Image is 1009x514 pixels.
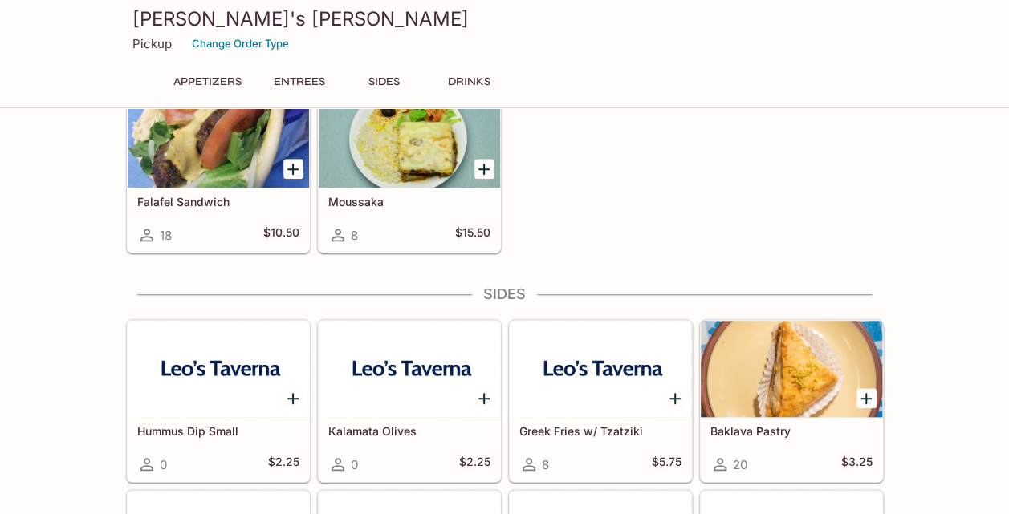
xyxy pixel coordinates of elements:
h5: $10.50 [263,225,299,245]
div: Moussaka [319,91,500,188]
h5: Greek Fries w/ Tzatziki [519,424,681,438]
div: Baklava Pastry [701,321,882,417]
span: 20 [733,457,747,472]
h5: Moussaka [328,195,490,208]
h5: $15.50 [455,225,490,245]
div: Falafel Sandwich [128,91,309,188]
button: Sides [348,71,421,93]
button: Entrees [263,71,336,93]
h4: Sides [126,285,884,303]
h5: Falafel Sandwich [137,195,299,208]
span: 0 [351,457,358,472]
button: Appetizers [165,71,250,93]
button: Change Order Type [185,31,296,56]
h5: Baklava Pastry [710,424,873,438]
h5: $2.25 [459,455,490,474]
span: 8 [542,457,549,472]
h5: Hummus Dip Small [137,424,299,438]
button: Add Falafel Sandwich [283,159,303,179]
span: 0 [160,457,167,472]
button: Drinks [433,71,506,93]
h5: $5.75 [652,455,681,474]
div: Kalamata Olives [319,321,500,417]
div: Greek Fries w/ Tzatziki [510,321,691,417]
p: Pickup [132,36,172,51]
a: Baklava Pastry20$3.25 [700,320,883,482]
a: Hummus Dip Small0$2.25 [127,320,310,482]
span: 8 [351,228,358,243]
h3: [PERSON_NAME]'s [PERSON_NAME] [132,6,877,31]
button: Add Baklava Pastry [856,388,877,408]
a: Kalamata Olives0$2.25 [318,320,501,482]
a: Moussaka8$15.50 [318,91,501,253]
button: Add Kalamata Olives [474,388,494,408]
a: Falafel Sandwich18$10.50 [127,91,310,253]
button: Add Moussaka [474,159,494,179]
div: Hummus Dip Small [128,321,309,417]
a: Greek Fries w/ Tzatziki8$5.75 [509,320,692,482]
span: 18 [160,228,172,243]
h5: $2.25 [268,455,299,474]
button: Add Hummus Dip Small [283,388,303,408]
h5: $3.25 [841,455,873,474]
button: Add Greek Fries w/ Tzatziki [665,388,686,408]
h5: Kalamata Olives [328,424,490,438]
